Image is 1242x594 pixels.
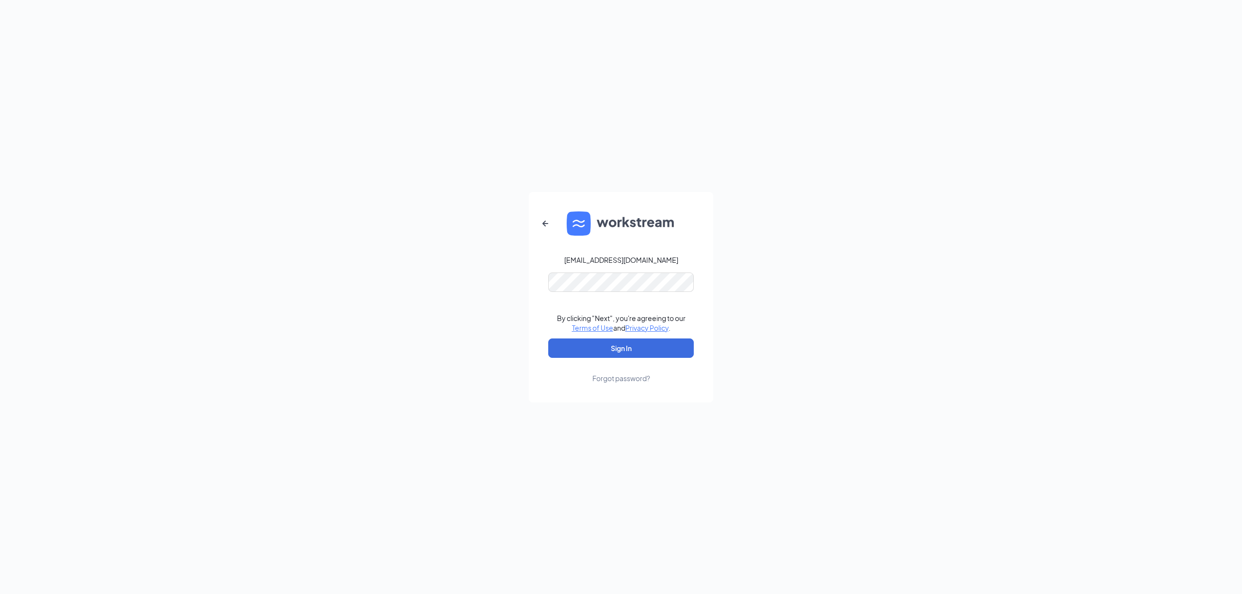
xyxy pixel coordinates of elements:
[592,358,650,383] a: Forgot password?
[572,323,613,332] a: Terms of Use
[557,313,686,333] div: By clicking "Next", you're agreeing to our and .
[539,218,551,229] svg: ArrowLeftNew
[548,338,694,358] button: Sign In
[534,212,557,235] button: ArrowLeftNew
[567,211,675,236] img: WS logo and Workstream text
[625,323,669,332] a: Privacy Policy
[592,373,650,383] div: Forgot password?
[564,255,678,265] div: [EMAIL_ADDRESS][DOMAIN_NAME]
